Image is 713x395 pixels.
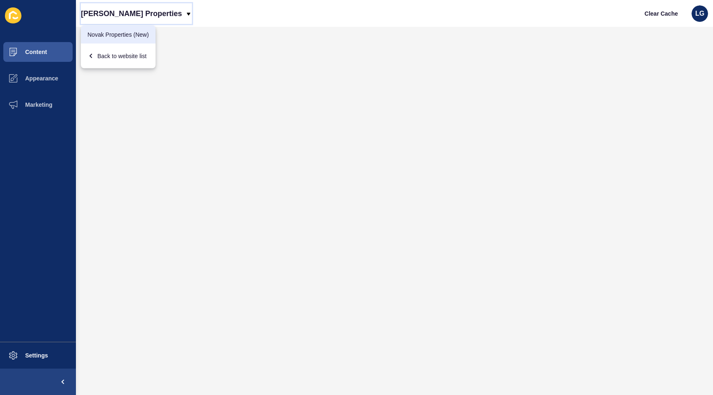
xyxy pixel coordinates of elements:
[81,26,156,44] a: Novak Properties (New)
[695,9,704,18] span: LG
[81,3,182,24] p: [PERSON_NAME] Properties
[637,5,685,22] button: Clear Cache
[645,9,678,18] span: Clear Cache
[87,49,149,63] div: Back to website list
